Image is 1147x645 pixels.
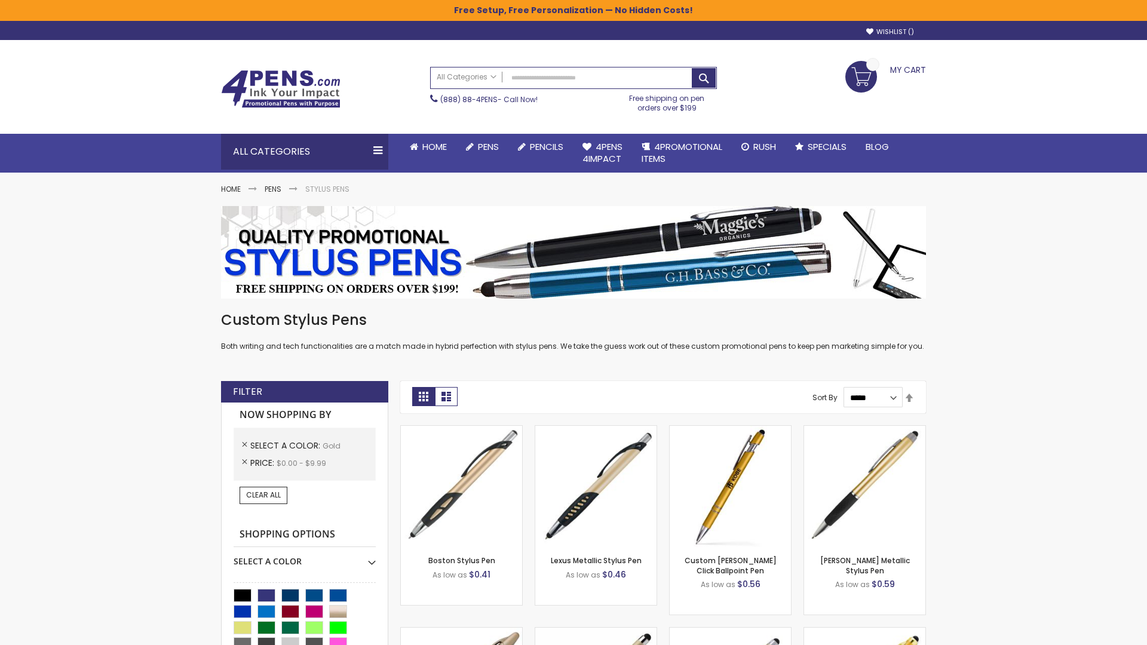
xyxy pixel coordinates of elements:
[732,134,786,160] a: Rush
[535,425,657,435] a: Lexus Metallic Stylus Pen-Gold
[566,570,600,580] span: As low as
[535,426,657,547] img: Lexus Metallic Stylus Pen-Gold
[221,311,926,330] h1: Custom Stylus Pens
[234,403,376,428] strong: Now Shopping by
[221,206,926,299] img: Stylus Pens
[234,547,376,567] div: Select A Color
[323,441,341,451] span: Gold
[401,426,522,547] img: Boston Stylus Pen-Gold
[737,578,760,590] span: $0.56
[670,425,791,435] a: Custom Alex II Click Ballpoint Pen-Gold
[400,134,456,160] a: Home
[701,579,735,589] span: As low as
[250,440,323,451] span: Select A Color
[804,627,925,637] a: I-Stylus-Slim-Gold-Gold
[246,490,281,500] span: Clear All
[602,569,626,580] span: $0.46
[808,140,847,153] span: Specials
[632,134,732,173] a: 4PROMOTIONALITEMS
[401,425,522,435] a: Boston Stylus Pen-Gold
[478,140,499,153] span: Pens
[812,392,838,403] label: Sort By
[551,555,642,566] a: Lexus Metallic Stylus Pen
[804,426,925,547] img: Lory Metallic Stylus Pen-Gold
[240,487,287,503] a: Clear All
[433,570,467,580] span: As low as
[786,134,856,160] a: Specials
[685,555,777,575] a: Custom [PERSON_NAME] Click Ballpoint Pen
[535,627,657,637] a: Islander Softy Metallic Gel Pen with Stylus-Gold
[431,67,502,87] a: All Categories
[508,134,573,160] a: Pencils
[234,522,376,548] strong: Shopping Options
[221,70,341,108] img: 4Pens Custom Pens and Promotional Products
[440,94,498,105] a: (888) 88-4PENS
[835,579,870,589] span: As low as
[670,426,791,547] img: Custom Alex II Click Ballpoint Pen-Gold
[856,134,898,160] a: Blog
[804,425,925,435] a: Lory Metallic Stylus Pen-Gold
[422,140,447,153] span: Home
[440,94,538,105] span: - Call Now!
[428,555,495,566] a: Boston Stylus Pen
[872,578,895,590] span: $0.59
[401,627,522,637] a: Twist Highlighter-Pen Stylus Combo-Gold
[277,458,326,468] span: $0.00 - $9.99
[866,140,889,153] span: Blog
[582,140,622,165] span: 4Pens 4impact
[820,555,910,575] a: [PERSON_NAME] Metallic Stylus Pen
[412,387,435,406] strong: Grid
[469,569,490,580] span: $0.41
[617,89,717,113] div: Free shipping on pen orders over $199
[305,184,349,194] strong: Stylus Pens
[437,72,496,82] span: All Categories
[530,140,563,153] span: Pencils
[866,27,914,36] a: Wishlist
[265,184,281,194] a: Pens
[753,140,776,153] span: Rush
[642,140,722,165] span: 4PROMOTIONAL ITEMS
[221,311,926,352] div: Both writing and tech functionalities are a match made in hybrid perfection with stylus pens. We ...
[573,134,632,173] a: 4Pens4impact
[250,457,277,469] span: Price
[670,627,791,637] a: Cali Custom Stylus Gel pen-Gold
[233,385,262,398] strong: Filter
[456,134,508,160] a: Pens
[221,134,388,170] div: All Categories
[221,184,241,194] a: Home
